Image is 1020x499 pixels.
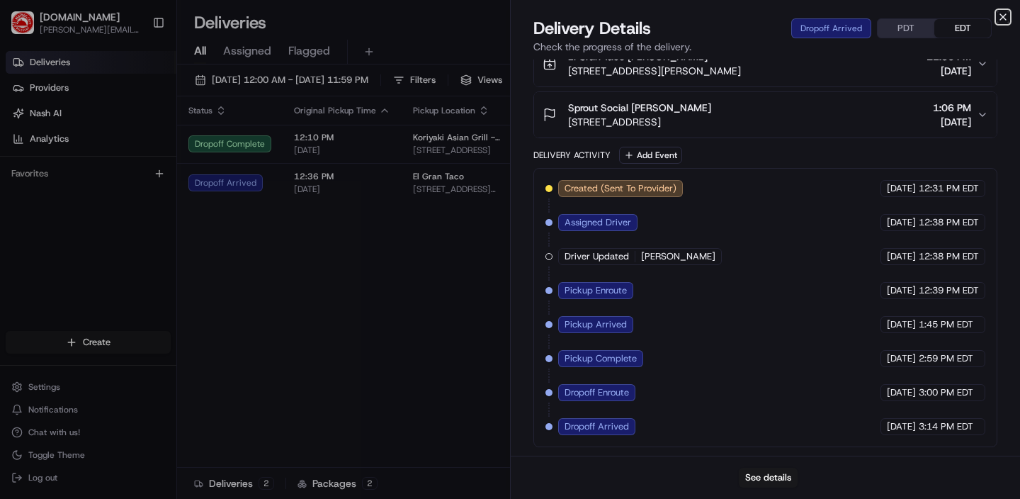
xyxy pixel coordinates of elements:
img: Nash [14,14,42,43]
span: [DATE] [887,216,916,229]
span: Dropoff Arrived [565,420,629,433]
span: Sprout Social [PERSON_NAME] [568,101,711,115]
div: 💻 [120,318,131,330]
img: 1736555255976-a54dd68f-1ca7-489b-9aae-adbdc363a1c4 [14,135,40,161]
span: 3:14 PM EDT [919,420,973,433]
button: Sprout Social [PERSON_NAME][STREET_ADDRESS]1:06 PM[DATE] [534,92,997,138]
img: 4281594248423_2fcf9dad9f2a874258b8_72.png [30,135,55,161]
span: [DATE] [125,258,154,269]
button: Start new chat [241,140,258,157]
span: API Documentation [134,317,227,331]
span: 12:38 PM EDT [919,250,979,263]
button: See all [220,181,258,198]
span: [DATE] [933,115,971,129]
div: Delivery Activity [533,150,611,161]
span: Pylon [141,352,171,362]
span: Driver Updated [565,250,629,263]
span: Pickup Complete [565,352,637,365]
div: Start new chat [64,135,232,150]
div: We're available if you need us! [64,150,195,161]
span: [PERSON_NAME] [641,250,715,263]
span: Pickup Enroute [565,284,627,297]
span: [DATE] [114,220,143,231]
span: 1:06 PM [933,101,971,115]
button: Add Event [619,147,682,164]
span: Created (Sent To Provider) [565,182,676,195]
span: Pickup Arrived [565,318,627,331]
span: [STREET_ADDRESS] [568,115,711,129]
img: Regen Pajulas [14,206,37,229]
span: • [106,220,111,231]
img: 1736555255976-a54dd68f-1ca7-489b-9aae-adbdc363a1c4 [28,220,40,232]
span: [STREET_ADDRESS][PERSON_NAME] [568,64,741,78]
span: [DATE] [887,420,916,433]
a: 📗Knowledge Base [8,311,114,337]
span: [DATE] [887,182,916,195]
button: EDT [934,19,991,38]
span: 12:39 PM EDT [919,284,979,297]
span: Dropoff Enroute [565,386,629,399]
p: Welcome 👋 [14,57,258,79]
span: [PERSON_NAME] [44,258,115,269]
a: Powered byPylon [100,351,171,362]
p: Check the progress of the delivery. [533,40,997,54]
button: El Gran Taco [PERSON_NAME][STREET_ADDRESS][PERSON_NAME]12:36 PM[DATE] [534,41,997,86]
span: 3:00 PM EDT [919,386,973,399]
span: [DATE] [887,250,916,263]
img: Richard Lyman [14,245,37,267]
input: Clear [37,91,234,106]
span: Regen Pajulas [44,220,103,231]
span: [DATE] [887,318,916,331]
span: [DATE] [887,284,916,297]
div: 📗 [14,318,25,330]
div: Past conversations [14,184,91,196]
span: Delivery Details [533,17,651,40]
span: 2:59 PM EDT [919,352,973,365]
span: Assigned Driver [565,216,631,229]
span: 12:38 PM EDT [919,216,979,229]
span: [DATE] [887,352,916,365]
span: [DATE] [926,64,971,78]
span: 12:31 PM EDT [919,182,979,195]
span: • [118,258,123,269]
button: See details [739,468,798,488]
span: Knowledge Base [28,317,108,331]
span: [DATE] [887,386,916,399]
a: 💻API Documentation [114,311,233,337]
span: 1:45 PM EDT [919,318,973,331]
button: PDT [878,19,934,38]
